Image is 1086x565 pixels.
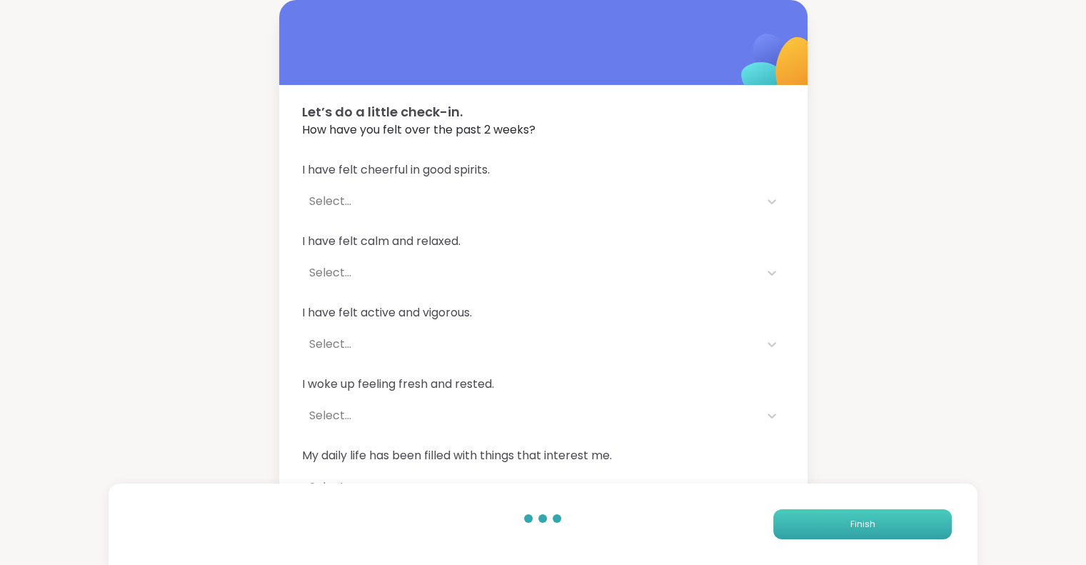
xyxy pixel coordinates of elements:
span: How have you felt over the past 2 weeks? [302,121,785,139]
div: Select... [309,193,752,210]
span: I have felt active and vigorous. [302,304,785,321]
span: Let’s do a little check-in. [302,102,785,121]
div: Select... [309,407,752,424]
span: I woke up feeling fresh and rested. [302,376,785,393]
div: Select... [309,264,752,281]
span: I have felt cheerful in good spirits. [302,161,785,179]
div: Select... [309,479,752,496]
span: Finish [850,518,875,531]
div: Select... [309,336,752,353]
span: I have felt calm and relaxed. [302,233,785,250]
button: Finish [773,509,952,539]
span: My daily life has been filled with things that interest me. [302,447,785,464]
